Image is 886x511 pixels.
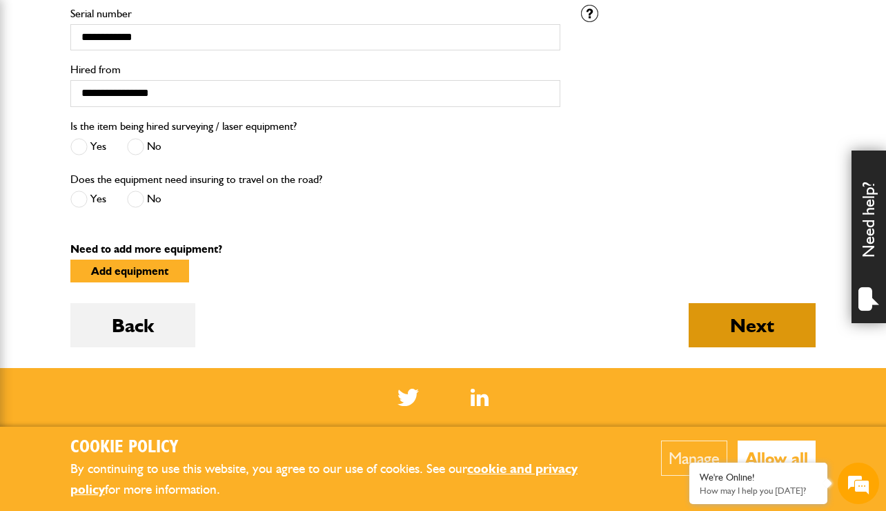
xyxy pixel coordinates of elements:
[188,402,250,421] em: Start Chat
[738,441,816,476] button: Allow all
[700,472,817,483] div: We're Online!
[127,138,161,155] label: No
[72,77,232,95] div: Chat with us now
[18,168,252,199] input: Enter your email address
[397,389,419,406] img: Twitter
[18,128,252,158] input: Enter your last name
[471,389,489,406] img: Linked In
[70,138,106,155] label: Yes
[661,441,727,476] button: Manage
[127,191,161,208] label: No
[70,64,560,75] label: Hired from
[18,250,252,390] textarea: Type your message and hit 'Enter'
[851,151,886,323] div: Need help?
[18,209,252,240] input: Enter your phone number
[70,244,816,255] p: Need to add more equipment?
[70,174,322,185] label: Does the equipment need insuring to travel on the road?
[226,7,259,40] div: Minimize live chat window
[70,437,619,459] h2: Cookie Policy
[70,303,195,347] button: Back
[70,459,619,501] p: By continuing to use this website, you agree to our use of cookies. See our for more information.
[70,260,189,282] button: Add equipment
[70,191,106,208] label: Yes
[700,485,817,496] p: How may I help you today?
[471,389,489,406] a: LinkedIn
[689,303,816,347] button: Next
[70,8,560,19] label: Serial number
[70,121,297,132] label: Is the item being hired surveying / laser equipment?
[23,77,58,96] img: d_20077148190_company_1631870298795_20077148190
